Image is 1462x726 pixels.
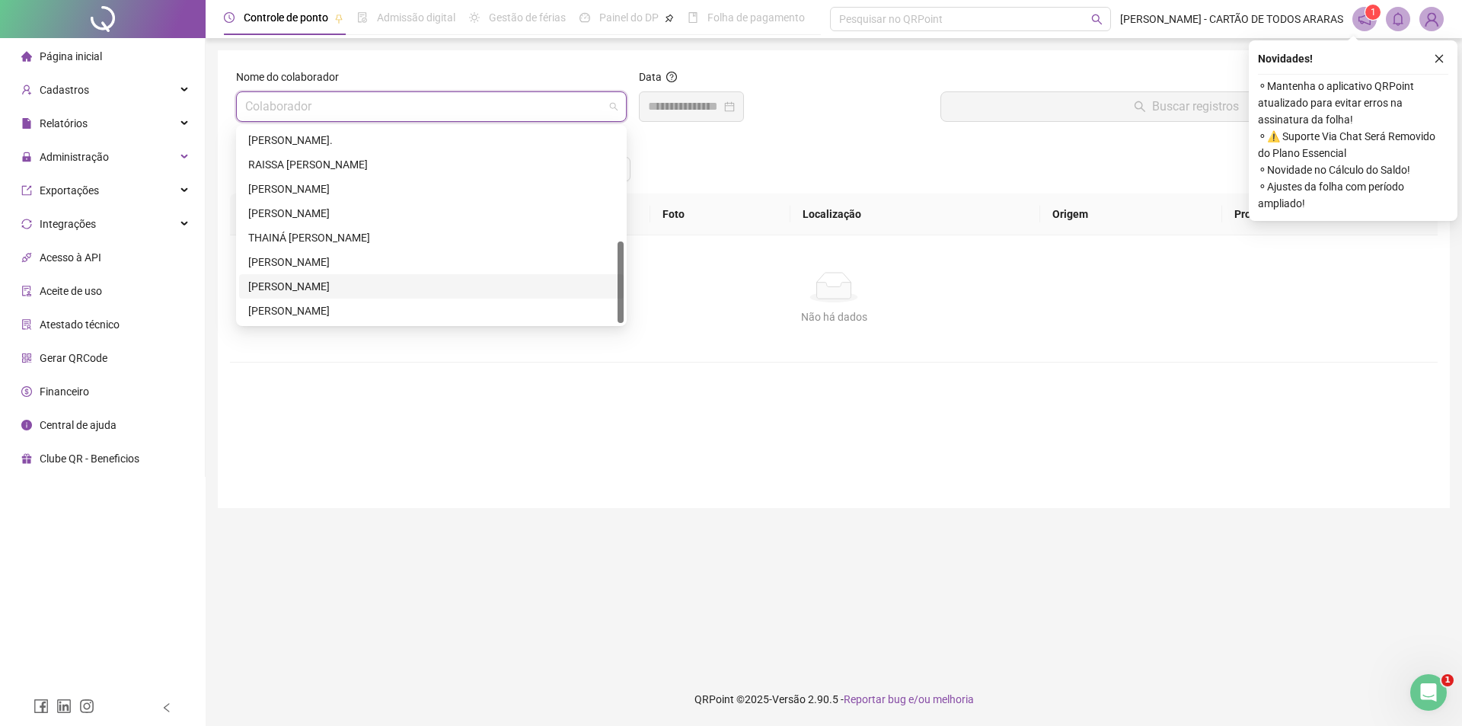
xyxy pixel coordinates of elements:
[844,693,974,705] span: Reportar bug e/ou melhoria
[248,156,614,173] div: RAISSA [PERSON_NAME]
[1258,162,1448,178] span: ⚬ Novidade no Cálculo do Saldo!
[1258,178,1448,212] span: ⚬ Ajustes da folha com período ampliado!
[21,286,32,296] span: audit
[1365,5,1381,20] sup: 1
[40,352,107,364] span: Gerar QRCode
[599,11,659,24] span: Painel do DP
[239,225,624,250] div: THAINÁ FERNANDA DA GRAÇA
[40,84,89,96] span: Cadastros
[21,51,32,62] span: home
[248,302,614,319] div: [PERSON_NAME]
[334,14,343,23] span: pushpin
[40,218,96,230] span: Integrações
[1441,674,1454,686] span: 1
[21,185,32,196] span: export
[1434,53,1444,64] span: close
[239,152,624,177] div: RAISSA CAROLINE MILARES
[1258,128,1448,162] span: ⚬ ⚠️ Suporte Via Chat Será Removido do Plano Essencial
[790,193,1041,235] th: Localização
[224,12,235,23] span: clock-circle
[239,128,624,152] div: NAYARA CRISTINA RODRIGUEZ DUPPRE.
[21,252,32,263] span: api
[40,419,117,431] span: Central de ajuda
[34,699,49,714] span: facebook
[40,285,102,297] span: Aceite de uso
[21,118,32,129] span: file
[239,201,624,225] div: TATIANE CRISTINA DA SILVA
[1420,8,1443,30] img: 43281
[79,699,94,714] span: instagram
[665,14,674,23] span: pushpin
[40,385,89,398] span: Financeiro
[579,12,590,23] span: dashboard
[377,11,455,24] span: Admissão digital
[40,151,109,163] span: Administração
[688,12,698,23] span: book
[248,278,614,295] div: [PERSON_NAME]
[21,453,32,464] span: gift
[21,353,32,363] span: qrcode
[21,219,32,229] span: sync
[239,250,624,274] div: VALMIR AMBROSIO
[239,177,624,201] div: RUBENS DIRCEU ORTEGA JUNIOR
[56,699,72,714] span: linkedin
[248,309,1419,325] div: Não há dados
[357,12,368,23] span: file-done
[1091,14,1103,25] span: search
[772,693,806,705] span: Versão
[1358,12,1371,26] span: notification
[1258,78,1448,128] span: ⚬ Mantenha o aplicativo QRPoint atualizado para evitar erros na assinatura da folha!
[248,229,614,246] div: THAINÁ [PERSON_NAME]
[639,71,662,83] span: Data
[489,11,566,24] span: Gestão de férias
[40,453,139,465] span: Clube QR - Beneficios
[248,254,614,270] div: [PERSON_NAME]
[40,318,120,331] span: Atestado técnico
[206,673,1462,726] footer: QRPoint © 2025 - 2.90.5 -
[21,152,32,162] span: lock
[21,85,32,95] span: user-add
[248,205,614,222] div: [PERSON_NAME]
[236,69,349,85] label: Nome do colaborador
[940,91,1432,122] button: Buscar registros
[1222,193,1438,235] th: Protocolo
[650,193,790,235] th: Foto
[1120,11,1343,27] span: [PERSON_NAME] - CARTÃO DE TODOS ARARAS
[40,117,88,130] span: Relatórios
[1410,674,1447,711] iframe: Intercom live chat
[666,72,677,82] span: question-circle
[469,12,480,23] span: sun
[21,319,32,330] span: solution
[248,181,614,197] div: [PERSON_NAME]
[1040,193,1221,235] th: Origem
[1391,12,1405,26] span: bell
[40,184,99,197] span: Exportações
[707,11,805,24] span: Folha de pagamento
[21,420,32,430] span: info-circle
[239,299,624,323] div: VICTÓRIA LEITE DA SILVA PEREIRA
[161,702,172,713] span: left
[248,132,614,149] div: [PERSON_NAME].
[21,386,32,397] span: dollar
[239,274,624,299] div: VANESSA BAPTISTA PIRES DA SILVA
[40,251,101,264] span: Acesso à API
[244,11,328,24] span: Controle de ponto
[1371,7,1376,18] span: 1
[1258,50,1313,67] span: Novidades !
[40,50,102,62] span: Página inicial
